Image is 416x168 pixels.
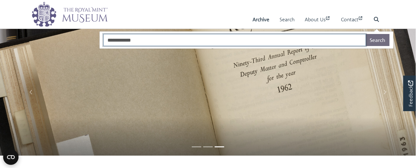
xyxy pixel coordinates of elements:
img: logo_wide.png [31,2,108,27]
a: Search [280,10,295,29]
a: About Us [305,10,331,29]
a: Move to next slideshow image [354,29,416,156]
input: Search [103,34,366,46]
a: Contact [341,10,364,29]
button: Search [366,34,390,46]
button: Open CMP widget [3,150,18,165]
a: Archive [253,10,269,29]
